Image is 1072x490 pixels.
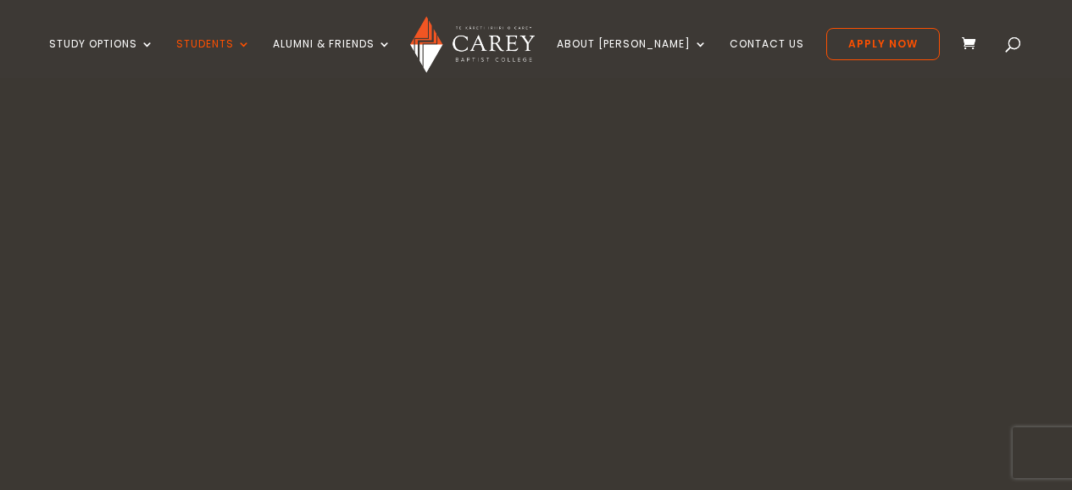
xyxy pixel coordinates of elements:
a: About [PERSON_NAME] [557,38,708,78]
img: Carey Baptist College [410,16,535,73]
a: Contact Us [730,38,804,78]
a: Study Options [49,38,154,78]
a: Apply Now [826,28,940,60]
a: Alumni & Friends [273,38,392,78]
a: Students [176,38,251,78]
